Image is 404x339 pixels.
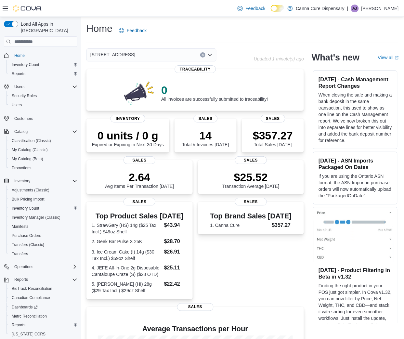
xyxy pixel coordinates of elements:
button: Users [1,82,80,91]
span: Purchase Orders [12,233,41,238]
span: Sales [235,198,267,206]
span: Reports [9,321,77,329]
h3: Top Product Sales [DATE] [92,212,188,220]
h4: Average Transactions per Hour [92,325,299,333]
p: [PERSON_NAME] [361,5,399,12]
h2: What's new [312,52,359,63]
span: Users [9,101,77,109]
a: Adjustments (Classic) [9,186,52,194]
span: Reports [14,277,28,282]
span: Customers [12,114,77,122]
button: Purchase Orders [7,231,80,240]
a: Promotions [9,164,34,172]
button: Operations [12,263,36,271]
button: Users [7,100,80,110]
span: Security Roles [9,92,77,100]
h3: [DATE] - Cash Management Report Changes [319,76,392,89]
span: Inventory [12,177,77,185]
button: Adjustments (Classic) [7,186,80,195]
h3: [DATE] - Product Filtering in Beta in v1.32 [319,267,392,280]
dt: 4. JEFE All-In-One 2g Disposable Cantaloupe Craze (S) ($28 OTD) [92,265,162,278]
span: Home [14,53,25,58]
a: Users [9,101,24,109]
a: Transfers [9,250,31,258]
button: Home [1,51,80,60]
p: Updated 1 minute(s) ago [254,56,304,61]
p: When closing the safe and making a bank deposit in the same transaction, this used to show as one... [319,92,392,144]
span: Inventory Manager (Classic) [9,214,77,221]
span: Feedback [245,5,265,12]
a: Reports [9,321,28,329]
button: Reports [7,69,80,78]
a: [US_STATE] CCRS [9,331,48,338]
span: Reports [12,323,25,328]
button: Reports [7,321,80,330]
a: Canadian Compliance [9,294,53,302]
dt: 2. Geek Bar Pulse X 25K [92,238,162,245]
span: Sales [124,156,155,164]
button: Inventory [1,176,80,186]
a: Home [12,52,27,59]
button: Operations [1,262,80,271]
button: Security Roles [7,91,80,100]
span: Bulk Pricing Import [12,197,45,202]
img: Cova [13,5,42,12]
span: Sales [261,115,285,123]
p: If you are using the Ontario ASN format, the ASN Import in purchase orders will now automatically... [319,173,392,199]
a: Bulk Pricing Import [9,195,47,203]
span: Inventory Count [12,62,39,67]
button: Users [12,83,27,91]
a: Dashboards [7,303,80,312]
span: Adjustments (Classic) [9,186,77,194]
dt: 3. Ice Cream Cake (I) 14g ($30 Tax Incl.) $59oz Shelf [92,249,162,262]
span: Transfers [9,250,77,258]
p: 0 units / 0 g [92,129,164,142]
a: Customers [12,115,36,123]
dd: $357.27 [272,221,292,229]
h1: Home [86,22,112,35]
span: Feedback [127,27,147,34]
input: Dark Mode [271,5,284,12]
p: $25.52 [222,171,280,184]
button: Clear input [200,52,205,58]
p: 0 [161,84,268,97]
a: Dashboards [9,303,40,311]
span: Classification (Classic) [12,138,51,143]
span: Transfers (Classic) [9,241,77,249]
span: BioTrack Reconciliation [9,285,77,293]
a: My Catalog (Beta) [9,155,46,163]
span: Manifests [12,224,28,229]
span: Reports [12,276,77,284]
p: $357.27 [253,129,293,142]
a: Transfers (Classic) [9,241,47,249]
dd: $22.42 [164,280,188,288]
button: Metrc Reconciliation [7,312,80,321]
span: Transfers [12,251,28,256]
span: Washington CCRS [9,331,77,338]
span: Metrc Reconciliation [12,314,47,319]
span: Sales [124,198,155,206]
span: AJ [353,5,357,12]
div: Expired or Expiring in Next 30 Days [92,129,164,147]
a: Feedback [235,2,268,15]
span: Inventory Manager (Classic) [12,215,60,220]
div: Transaction Average [DATE] [222,171,280,189]
span: Inventory Count [9,61,77,69]
span: Home [12,51,77,59]
a: Inventory Count [9,204,42,212]
a: Feedback [116,24,149,37]
span: Load All Apps in [GEOGRAPHIC_DATA] [18,21,77,34]
dd: $25.11 [164,264,188,272]
button: BioTrack Reconciliation [7,284,80,293]
div: All invoices are successfully submitted to traceability! [161,84,268,102]
span: Reports [9,70,77,78]
dd: $26.91 [164,248,188,256]
span: Users [12,83,77,91]
span: [US_STATE] CCRS [12,332,46,337]
span: Sales [235,156,267,164]
a: Purchase Orders [9,232,44,240]
span: Metrc Reconciliation [9,312,77,320]
p: 14 [182,129,229,142]
em: Beta Features [337,322,366,328]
